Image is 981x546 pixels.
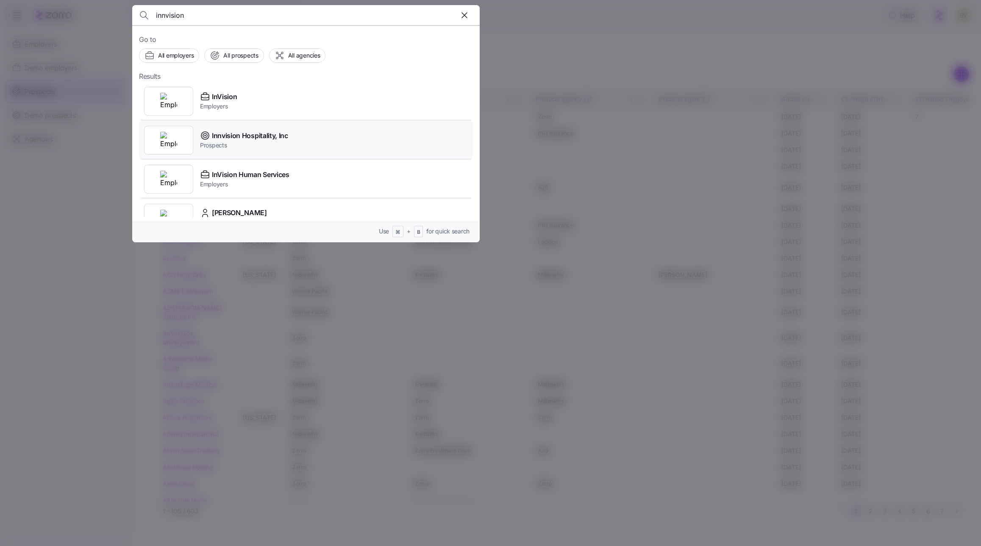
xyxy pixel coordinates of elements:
span: Use [379,227,389,236]
span: InVision [212,91,237,102]
span: All agencies [288,51,320,60]
span: Prospects [200,141,288,150]
span: B [417,229,420,236]
img: Employer logo [160,210,177,227]
img: Employer logo [160,132,177,149]
span: Employers [200,102,237,111]
button: All agencies [269,48,326,63]
span: [PERSON_NAME] [212,208,267,218]
span: + [407,227,411,236]
span: Results [139,71,161,82]
span: InVision Human Services [212,169,289,180]
button: All employers [139,48,199,63]
span: All employers [158,51,194,60]
img: Employer logo [160,171,177,188]
span: Employers [200,180,289,188]
span: for quick search [426,227,470,236]
img: Employer logo [160,93,177,110]
button: All prospects [204,48,264,63]
span: Innvision Hospitality, Inc [212,130,288,141]
span: ⌘ [395,229,400,236]
span: Go to [139,34,473,45]
span: All prospects [223,51,258,60]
